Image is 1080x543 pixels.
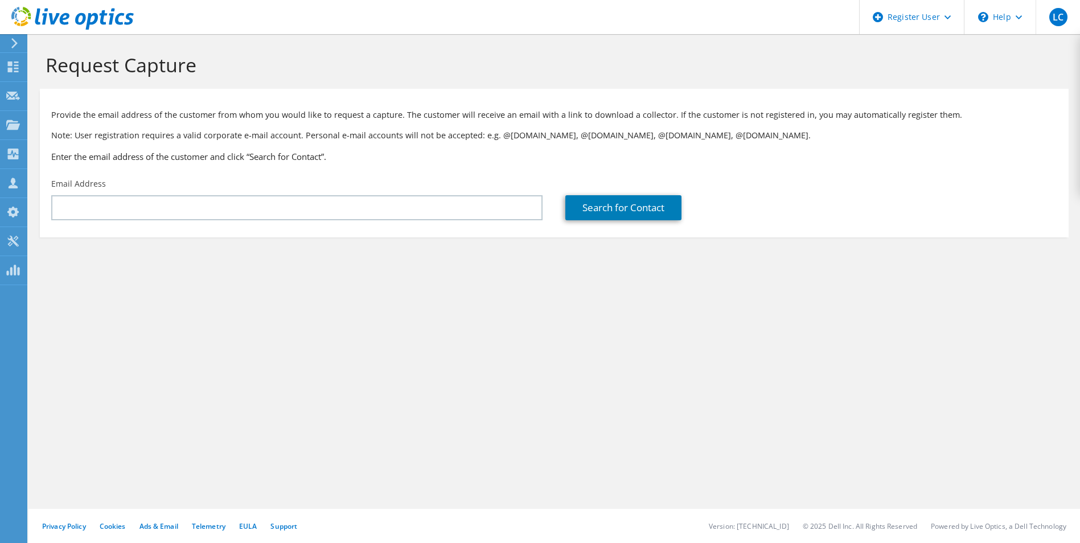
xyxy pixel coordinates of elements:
span: LC [1049,8,1067,26]
svg: \n [978,12,988,22]
h3: Enter the email address of the customer and click “Search for Contact”. [51,150,1057,163]
a: Support [270,521,297,531]
a: Search for Contact [565,195,681,220]
a: Ads & Email [139,521,178,531]
p: Provide the email address of the customer from whom you would like to request a capture. The cust... [51,109,1057,121]
li: © 2025 Dell Inc. All Rights Reserved [803,521,917,531]
h1: Request Capture [46,53,1057,77]
li: Version: [TECHNICAL_ID] [709,521,789,531]
li: Powered by Live Optics, a Dell Technology [931,521,1066,531]
p: Note: User registration requires a valid corporate e-mail account. Personal e-mail accounts will ... [51,129,1057,142]
a: Privacy Policy [42,521,86,531]
label: Email Address [51,178,106,190]
a: EULA [239,521,257,531]
a: Telemetry [192,521,225,531]
a: Cookies [100,521,126,531]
